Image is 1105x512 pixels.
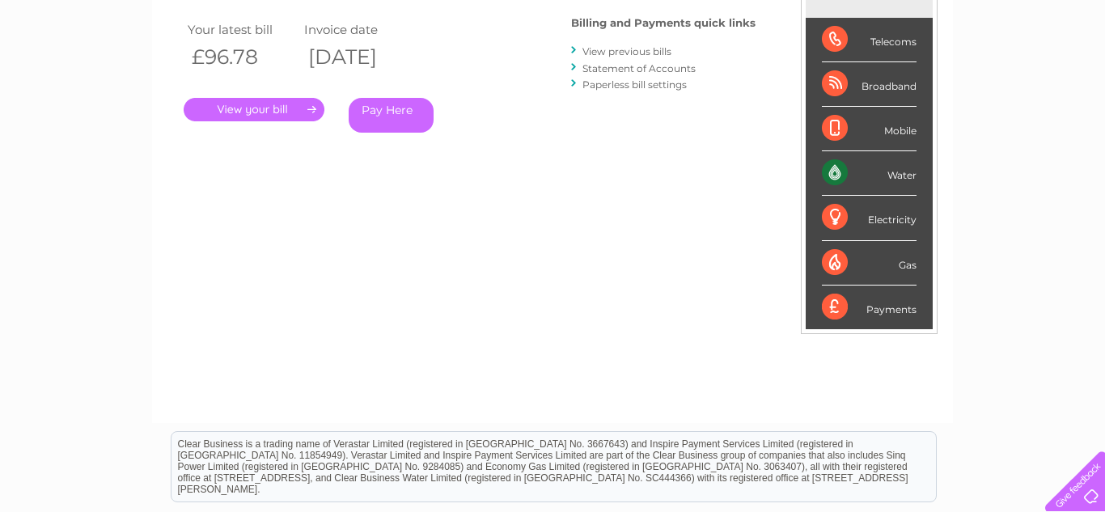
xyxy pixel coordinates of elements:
a: View previous bills [582,45,671,57]
h4: Billing and Payments quick links [571,17,756,29]
a: Telecoms [906,69,955,81]
div: Clear Business is a trading name of Verastar Limited (registered in [GEOGRAPHIC_DATA] No. 3667643... [171,9,936,78]
a: Blog [964,69,988,81]
a: Pay Here [349,98,434,133]
div: Water [822,151,917,196]
td: Invoice date [300,19,417,40]
a: Energy [861,69,896,81]
div: Electricity [822,196,917,240]
a: Water [820,69,851,81]
a: Statement of Accounts [582,62,696,74]
div: Payments [822,286,917,329]
div: Gas [822,241,917,286]
th: £96.78 [184,40,300,74]
div: Telecoms [822,18,917,62]
div: Broadband [822,62,917,107]
div: Mobile [822,107,917,151]
a: 0333 014 3131 [800,8,912,28]
a: Paperless bill settings [582,78,687,91]
a: Log out [1052,69,1090,81]
th: [DATE] [300,40,417,74]
img: logo.png [39,42,121,91]
a: Contact [997,69,1037,81]
a: . [184,98,324,121]
td: Your latest bill [184,19,300,40]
